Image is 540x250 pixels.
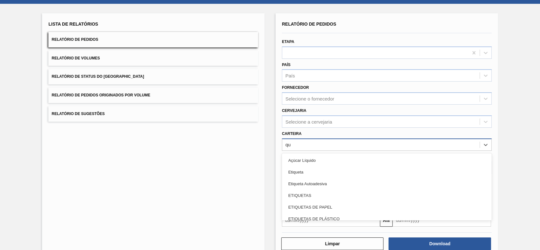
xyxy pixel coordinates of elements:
[285,96,334,101] div: Selecione o fornecedor
[48,69,258,84] button: Relatório de Status do [GEOGRAPHIC_DATA]
[52,112,105,116] span: Relatório de Sugestões
[48,106,258,122] button: Relatório de Sugestões
[282,190,492,201] div: ETIQUETAS
[48,51,258,66] button: Relatório de Volumes
[282,214,380,227] input: dd/mm/yyyy
[282,21,336,27] span: Relatório de Pedidos
[52,74,144,79] span: Relatório de Status do [GEOGRAPHIC_DATA]
[282,40,294,44] label: Etapa
[282,155,492,166] div: Açúcar Líquido
[285,119,332,124] div: Selecione a cervejaria
[393,214,491,227] input: dd/mm/yyyy
[285,73,295,78] div: País
[380,214,393,227] button: Até
[282,63,290,67] label: País
[52,93,150,97] span: Relatório de Pedidos Originados por Volume
[48,88,258,103] button: Relatório de Pedidos Originados por Volume
[48,21,98,27] span: Lista de Relatórios
[282,85,309,90] label: Fornecedor
[282,201,492,213] div: ETIQUETAS DE PAPEL
[282,131,301,136] label: Carteira
[282,166,492,178] div: Etiqueta
[52,37,98,42] span: Relatório de Pedidos
[282,108,306,113] label: Cervejaria
[281,237,383,250] button: Limpar
[52,56,100,60] span: Relatório de Volumes
[388,237,491,250] button: Download
[282,213,492,225] div: ETIQUETAS DE PLÁSTICO
[282,178,492,190] div: Etiqueta Autoadesiva
[48,32,258,47] button: Relatório de Pedidos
